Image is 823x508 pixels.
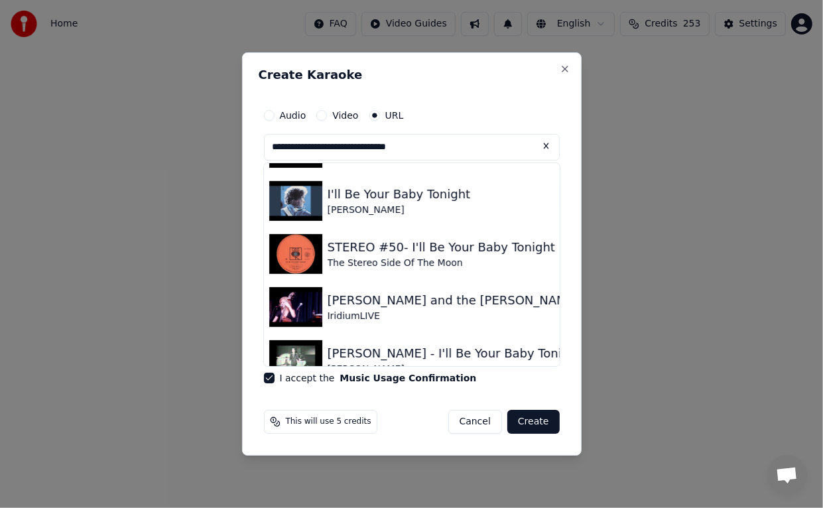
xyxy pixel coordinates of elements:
[269,234,322,274] img: STEREO #50- I'll Be Your Baby Tonight 1968
[269,128,322,168] img: I'll Be Your Baby Tonight
[259,69,565,81] h2: Create Karaoke
[332,111,358,120] label: Video
[507,410,560,434] button: Create
[269,287,322,327] img: Nicki Parrott and the Les Paul Trio - I'll Be Your Baby Tonight - Live from A JAZZ SALUTE TO LES
[286,416,371,427] span: This will use 5 credits
[328,204,471,217] div: [PERSON_NAME]
[340,373,476,383] button: I accept the
[280,111,306,120] label: Audio
[269,340,322,380] img: Bobby Darin - I'll Be Your Baby Tonight
[280,373,477,383] label: I accept the
[328,185,471,204] div: I'll Be Your Baby Tonight
[448,410,502,434] button: Cancel
[328,238,590,257] div: STEREO #50- I'll Be Your Baby Tonight 1968
[328,344,582,363] div: [PERSON_NAME] - I'll Be Your Baby Tonight
[328,151,471,164] div: [PERSON_NAME]
[328,363,582,376] div: [PERSON_NAME]
[269,181,322,221] img: I'll Be Your Baby Tonight
[328,257,590,270] div: The Stereo Side Of The Moon
[385,111,404,120] label: URL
